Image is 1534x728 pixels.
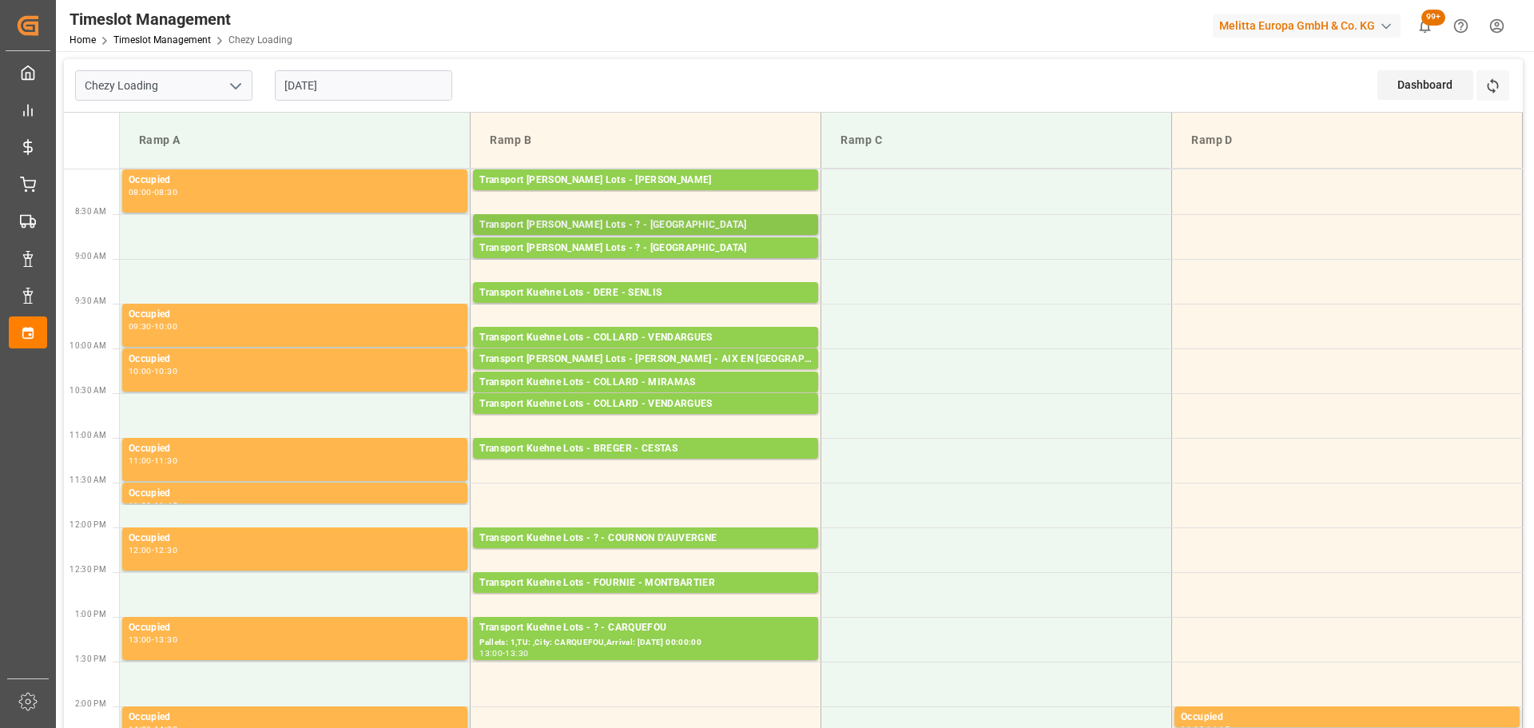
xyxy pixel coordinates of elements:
[479,620,812,636] div: Transport Kuehne Lots - ? - CARQUEFOU
[479,173,812,189] div: Transport [PERSON_NAME] Lots - [PERSON_NAME]
[1421,10,1445,26] span: 99+
[154,323,177,330] div: 10:00
[152,368,154,375] div: -
[70,341,106,350] span: 10:00 AM
[70,565,106,574] span: 12:30 PM
[479,396,812,412] div: Transport Kuehne Lots - COLLARD - VENDARGUES
[152,547,154,554] div: -
[152,502,154,509] div: -
[152,189,154,196] div: -
[129,457,152,464] div: 11:00
[479,412,812,426] div: Pallets: 5,TU: 524,City: [GEOGRAPHIC_DATA],Arrival: [DATE] 00:00:00
[1213,14,1401,38] div: Melitta Europa GmbH & Co. KG
[1443,8,1479,44] button: Help Center
[129,502,152,509] div: 11:30
[70,431,106,440] span: 11:00 AM
[70,475,106,484] span: 11:30 AM
[75,654,106,663] span: 1:30 PM
[1185,125,1509,155] div: Ramp D
[1213,10,1407,41] button: Melitta Europa GmbH & Co. KG
[479,375,812,391] div: Transport Kuehne Lots - COLLARD - MIRAMAS
[75,610,106,619] span: 1:00 PM
[75,70,252,101] input: Type to search/select
[152,636,154,643] div: -
[479,301,812,315] div: Pallets: 1,TU: 209,City: [GEOGRAPHIC_DATA],Arrival: [DATE] 00:00:00
[1377,70,1473,100] div: Dashboard
[154,368,177,375] div: 10:30
[479,241,812,257] div: Transport [PERSON_NAME] Lots - ? - [GEOGRAPHIC_DATA]
[1181,710,1513,726] div: Occupied
[129,636,152,643] div: 13:00
[479,330,812,346] div: Transport Kuehne Lots - COLLARD - VENDARGUES
[129,710,461,726] div: Occupied
[479,352,812,368] div: Transport [PERSON_NAME] Lots - [PERSON_NAME] - AIX EN [GEOGRAPHIC_DATA]
[479,575,812,591] div: Transport Kuehne Lots - FOURNIE - MONTBARTIER
[75,252,106,261] span: 9:00 AM
[479,591,812,605] div: Pallets: 2,TU: 62,City: MONTBARTIER,Arrival: [DATE] 00:00:00
[129,189,152,196] div: 08:00
[70,386,106,395] span: 10:30 AM
[479,650,503,657] div: 13:00
[503,650,505,657] div: -
[70,7,292,31] div: Timeslot Management
[479,391,812,404] div: Pallets: 3,TU: 56,City: [GEOGRAPHIC_DATA],Arrival: [DATE] 00:00:00
[129,173,461,189] div: Occupied
[479,346,812,360] div: Pallets: 1,TU: ,City: VENDARGUES,Arrival: [DATE] 00:00:00
[479,441,812,457] div: Transport Kuehne Lots - BREGER - CESTAS
[479,531,812,547] div: Transport Kuehne Lots - ? - COURNON D'AUVERGNE
[505,650,528,657] div: 13:30
[75,207,106,216] span: 8:30 AM
[154,457,177,464] div: 11:30
[223,74,247,98] button: open menu
[129,620,461,636] div: Occupied
[479,233,812,247] div: Pallets: 13,TU: 210,City: [GEOGRAPHIC_DATA],Arrival: [DATE] 00:00:00
[75,699,106,708] span: 2:00 PM
[479,547,812,560] div: Pallets: 6,TU: 84,City: COURNON D'AUVERGNE,Arrival: [DATE] 00:00:00
[154,547,177,554] div: 12:30
[129,486,461,502] div: Occupied
[479,285,812,301] div: Transport Kuehne Lots - DERE - SENLIS
[479,257,812,270] div: Pallets: 6,TU: 205,City: [GEOGRAPHIC_DATA],Arrival: [DATE] 00:00:00
[133,125,457,155] div: Ramp A
[129,441,461,457] div: Occupied
[113,34,211,46] a: Timeslot Management
[75,296,106,305] span: 9:30 AM
[70,520,106,529] span: 12:00 PM
[834,125,1158,155] div: Ramp C
[152,457,154,464] div: -
[152,323,154,330] div: -
[483,125,808,155] div: Ramp B
[154,636,177,643] div: 13:30
[154,189,177,196] div: 08:30
[129,547,152,554] div: 12:00
[479,457,812,471] div: Pallets: 4,TU: 490,City: [GEOGRAPHIC_DATA],Arrival: [DATE] 00:00:00
[1407,8,1443,44] button: show 100 new notifications
[479,368,812,381] div: Pallets: ,TU: 97,City: [GEOGRAPHIC_DATA],Arrival: [DATE] 00:00:00
[154,502,177,509] div: 11:45
[129,352,461,368] div: Occupied
[479,217,812,233] div: Transport [PERSON_NAME] Lots - ? - [GEOGRAPHIC_DATA]
[129,323,152,330] div: 09:30
[479,189,812,202] div: Pallets: 15,TU: 224,City: CARQUEFOU,Arrival: [DATE] 00:00:00
[129,531,461,547] div: Occupied
[129,307,461,323] div: Occupied
[129,368,152,375] div: 10:00
[479,636,812,650] div: Pallets: 1,TU: ,City: CARQUEFOU,Arrival: [DATE] 00:00:00
[70,34,96,46] a: Home
[275,70,452,101] input: DD-MM-YYYY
